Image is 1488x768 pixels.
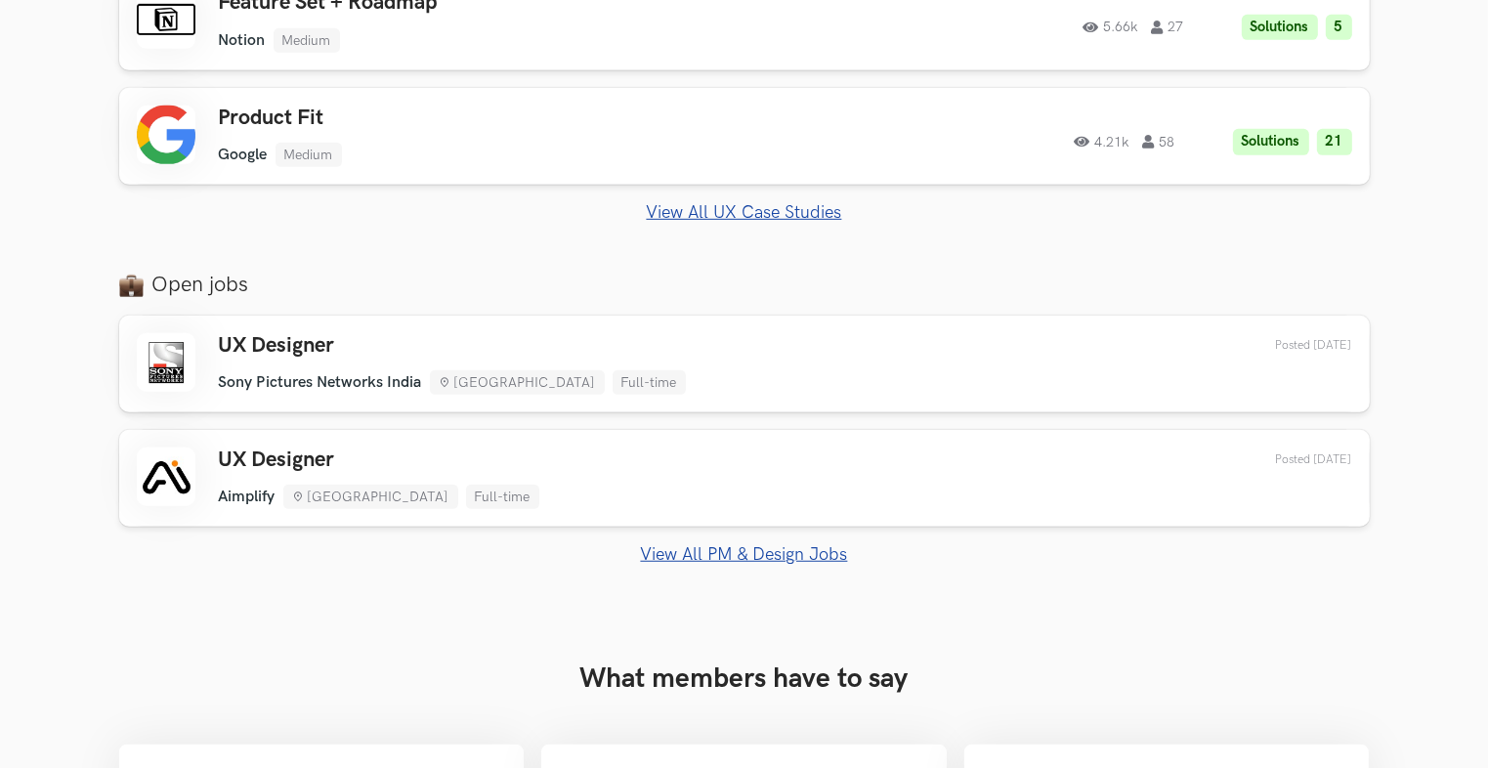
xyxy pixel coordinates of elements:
span: 27 [1152,21,1184,34]
label: Open jobs [119,272,1370,298]
span: 58 [1143,135,1175,149]
h3: UX Designer [219,333,686,359]
li: 5 [1326,15,1352,41]
li: Sony Pictures Networks India [219,373,422,392]
li: Full-time [613,370,686,395]
span: 5.66k [1084,21,1138,34]
h3: UX Designer [219,448,539,473]
li: Solutions [1233,129,1309,155]
a: Product Fit Google Medium 4.21k 58 Solutions 21 [119,88,1370,185]
div: 09th Aug [1230,452,1352,467]
h3: Product Fit [219,106,774,131]
li: [GEOGRAPHIC_DATA] [283,485,458,509]
a: View All UX Case Studies [119,202,1370,223]
li: Medium [276,143,342,167]
li: Solutions [1242,15,1318,41]
li: [GEOGRAPHIC_DATA] [430,370,605,395]
li: 21 [1317,129,1352,155]
span: 4.21k [1075,135,1129,149]
a: View All PM & Design Jobs [119,544,1370,565]
li: Medium [274,28,340,53]
a: UX Designer Sony Pictures Networks India [GEOGRAPHIC_DATA] Full-time Posted [DATE] [119,316,1370,412]
h3: What members have to say [119,662,1370,696]
li: Google [219,146,268,164]
a: UX Designer Aimplify [GEOGRAPHIC_DATA] Full-time Posted [DATE] [119,430,1370,527]
li: Aimplify [219,488,276,506]
li: Full-time [466,485,539,509]
img: briefcase_emoji.png [119,273,144,297]
li: Notion [219,31,266,50]
div: 10th Aug [1230,338,1352,353]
